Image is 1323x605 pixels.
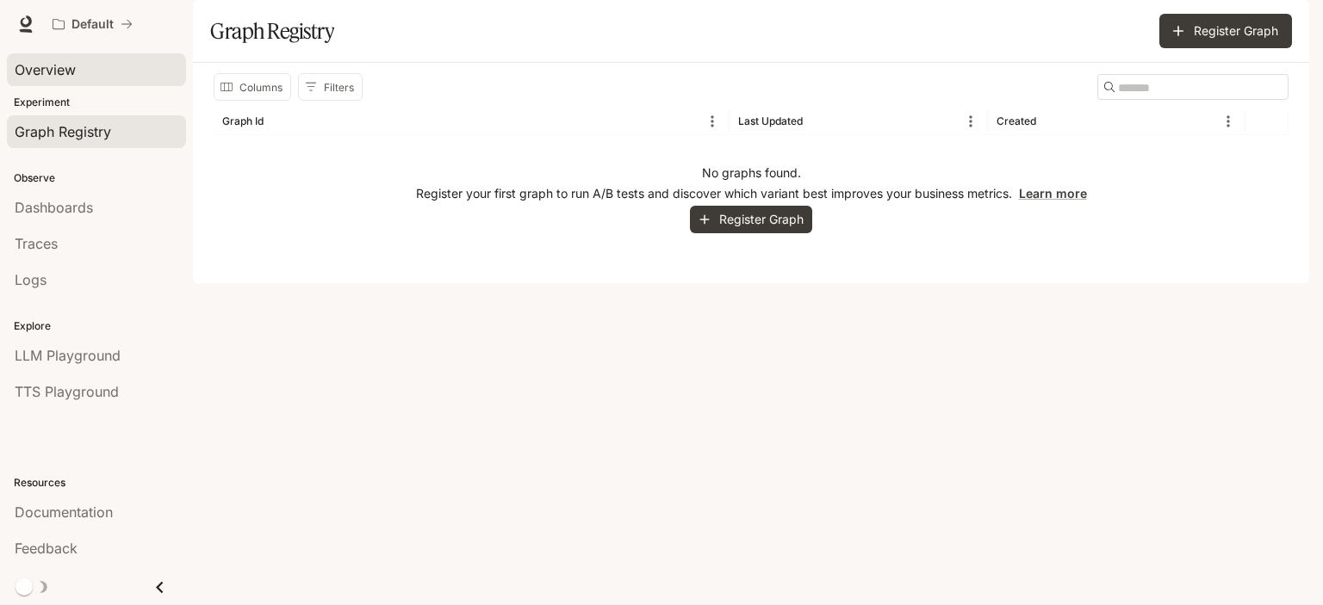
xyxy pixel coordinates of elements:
button: Sort [804,108,830,134]
button: Menu [958,108,984,134]
p: No graphs found. [702,164,801,182]
button: Register Graph [690,206,812,234]
button: All workspaces [45,7,140,41]
div: Search [1097,74,1289,100]
button: Menu [699,108,725,134]
div: Graph Id [222,114,264,127]
button: Menu [1215,108,1241,134]
p: Register your first graph to run A/B tests and discover which variant best improves your business... [416,185,1087,202]
button: Sort [265,108,291,134]
p: Default [71,17,114,32]
button: Sort [1038,108,1064,134]
h1: Graph Registry [210,14,334,48]
button: Select columns [214,73,291,101]
button: Show filters [298,73,363,101]
button: Register Graph [1159,14,1292,48]
div: Created [997,114,1036,127]
a: Learn more [1019,186,1087,201]
div: Last Updated [738,114,803,127]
